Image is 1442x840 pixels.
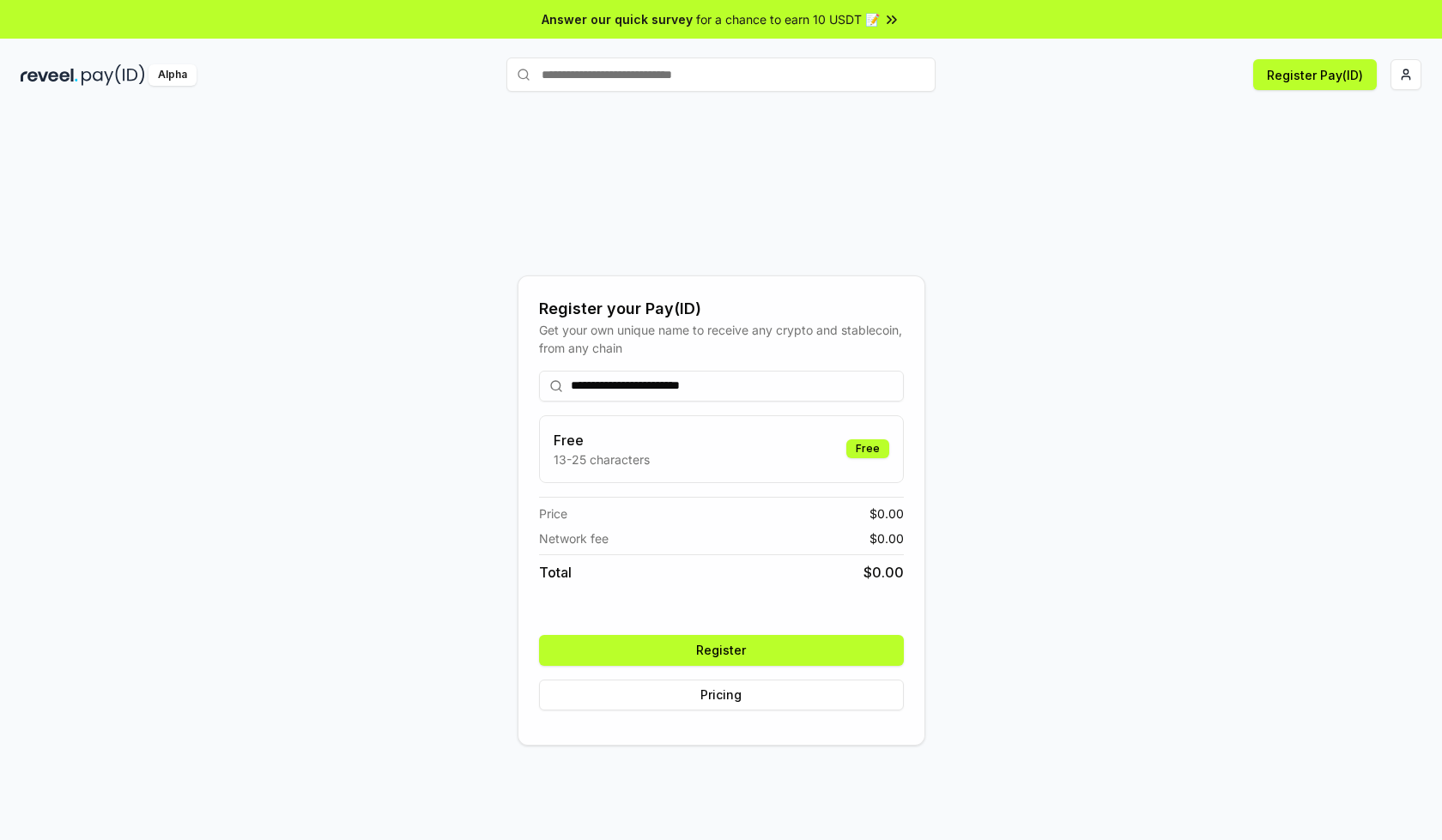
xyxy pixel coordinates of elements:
span: Answer our quick survey [542,10,693,28]
span: $ 0.00 [863,562,904,583]
span: $ 0.00 [869,505,904,523]
button: Register [539,635,904,666]
span: $ 0.00 [869,529,904,547]
button: Pricing [539,680,904,710]
span: Price [539,505,567,523]
p: 13-25 characters [554,450,650,468]
button: Register Pay(ID) [1253,59,1377,90]
span: Total [539,562,572,583]
div: Register your Pay(ID) [539,297,904,321]
div: Alpha [148,64,197,86]
h3: Free [554,430,650,450]
img: reveel_dark [21,64,78,86]
div: Get your own unique name to receive any crypto and stablecoin, from any chain [539,321,904,357]
span: for a chance to earn 10 USDT 📝 [696,10,880,28]
span: Network fee [539,529,609,547]
div: Free [846,439,889,458]
img: pay_id [82,64,145,86]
